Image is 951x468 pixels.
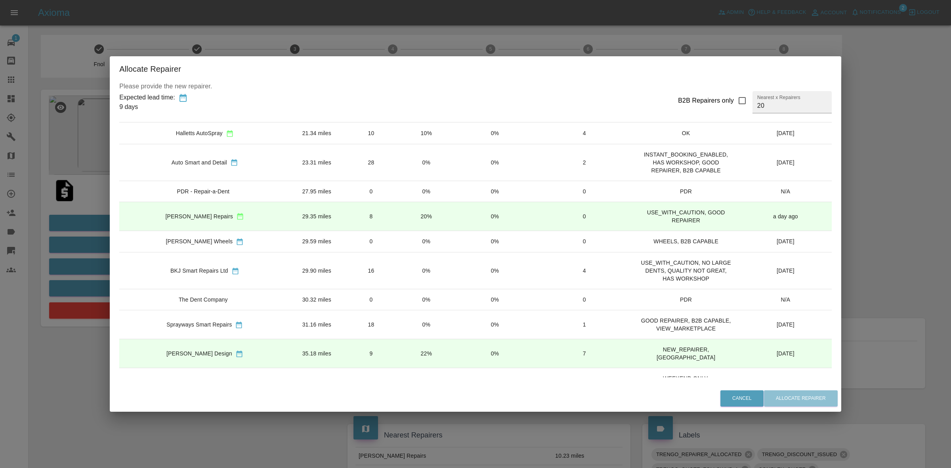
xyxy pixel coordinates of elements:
td: 35.61 miles [290,368,343,397]
div: BKJ Smart Repairs Ltd [170,267,228,275]
td: 0% [454,202,537,231]
td: 0 [343,289,399,310]
td: 10 [536,368,632,397]
td: [DATE] [739,231,832,252]
td: 22% [399,339,454,368]
div: The Dent Company [179,296,228,304]
td: GOOD REPAIRER, B2B CAPABLE, VIEW_MARKETPLACE [632,310,739,339]
td: [DATE] [739,252,832,289]
td: 9 [343,339,399,368]
td: [DATE] [739,122,832,144]
td: 0% [399,310,454,339]
td: 1 [536,310,632,339]
h2: Allocate Repairer [110,56,841,82]
td: USE_WITH_CAUTION, GOOD REPAIRER [632,202,739,231]
td: 31.16 miles [290,310,343,339]
td: 0 [536,181,632,202]
td: 10% [399,122,454,144]
td: INSTANT_BOOKING_ENABLED, HAS WORKSHOP, GOOD REPAIRER, B2B CAPABLE [632,144,739,181]
div: [PERSON_NAME] Design [166,350,232,357]
td: 0% [454,122,537,144]
td: PDR [632,289,739,310]
td: 0% [454,231,537,252]
p: Please provide the new repairer. [119,82,832,91]
td: 0 [343,181,399,202]
td: 0% [399,231,454,252]
td: 11 [343,368,399,397]
div: [PERSON_NAME] Wheels [166,237,233,245]
td: N/A [739,289,832,310]
div: B2B Repairers only [678,96,734,105]
td: 23.31 miles [290,144,343,181]
td: 35.18 miles [290,339,343,368]
td: WHEELS, B2B CAPABLE [632,231,739,252]
td: 0% [399,289,454,310]
td: 0% [454,289,537,310]
td: 11% [399,368,454,397]
td: N/A [739,181,832,202]
td: 4 [536,252,632,289]
td: 21.34 miles [290,122,343,144]
td: a day ago [739,202,832,231]
td: 7 [536,339,632,368]
div: Sprayways Smart Repairs [166,321,232,329]
div: Auto Smart and Detail [172,159,227,166]
td: 10 [343,122,399,144]
td: 0% [454,310,537,339]
label: Nearest x Repairers [757,94,800,101]
td: 30.32 miles [290,289,343,310]
td: 29.59 miles [290,231,343,252]
td: [DATE] [739,310,832,339]
td: 0% [454,144,537,181]
td: 8 [343,202,399,231]
td: 0 [536,231,632,252]
td: OK [632,122,739,144]
div: Expected lead time: [119,93,175,102]
td: 4 [536,122,632,144]
td: [DATE] [739,144,832,181]
td: NEW_REPAIRER, [GEOGRAPHIC_DATA] [632,339,739,368]
td: 0% [399,181,454,202]
td: USE_WITH_CAUTION, NO LARGE DENTS, QUALITY NOT GREAT, HAS WORKSHOP [632,252,739,289]
td: 27.95 miles [290,181,343,202]
td: 0% [454,368,537,397]
td: 7 hours ago [739,368,832,397]
div: PDR - Repair-a-Dent [177,187,229,195]
td: [DATE] [739,339,832,368]
td: 29.90 miles [290,252,343,289]
td: 0 [536,289,632,310]
td: 0 [536,202,632,231]
td: 29.35 miles [290,202,343,231]
button: Cancel [720,390,764,407]
td: WEEKEND ONLY, VIEW_MARKETPLACE [632,368,739,397]
td: 0% [454,339,537,368]
td: 16 [343,252,399,289]
td: 20% [399,202,454,231]
td: 28 [343,144,399,181]
div: 9 days [119,102,175,112]
td: 0% [399,252,454,289]
td: 2 [536,144,632,181]
td: 18 [343,310,399,339]
td: 0 [343,231,399,252]
td: 0% [454,181,537,202]
td: 0% [399,144,454,181]
td: PDR [632,181,739,202]
td: 0% [454,252,537,289]
div: Halletts AutoSpray [176,129,223,137]
div: [PERSON_NAME] Repairs [166,212,233,220]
